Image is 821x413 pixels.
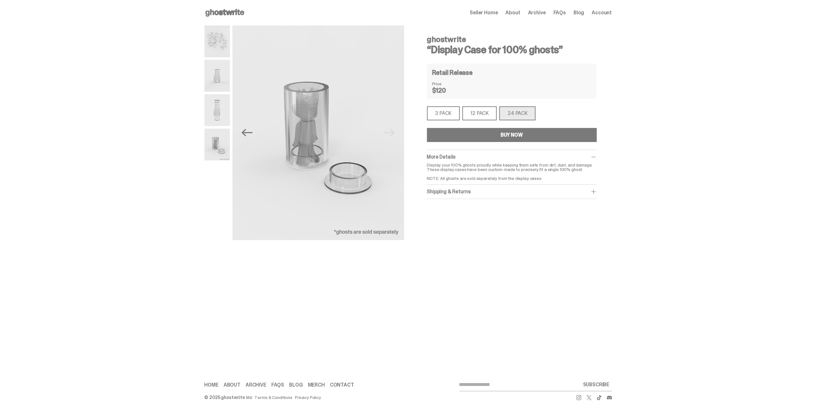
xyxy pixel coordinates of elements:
h4: Retail Release [432,69,473,76]
button: BUY NOW [427,128,597,142]
span: More Details [427,153,456,160]
a: Blog [289,382,303,388]
img: display%20case%20example.png [232,25,404,240]
a: Blog [574,10,584,15]
a: About [224,382,240,388]
img: display%20case%201.png [204,60,230,92]
div: Shipping & Returns [427,189,597,195]
a: FAQs [553,10,566,15]
a: Account [592,10,612,15]
div: BUY NOW [501,132,523,138]
p: Display your 100% ghosts proudly while keeping them safe from dirt, dust, and damage. These displ... [427,163,597,181]
a: Home [204,382,218,388]
dt: Price [432,82,464,86]
div: 24 PACK [499,106,536,120]
div: © 2025 ghostwrite inc [204,395,252,400]
a: Seller Home [470,10,498,15]
h3: “Display Case for 100% ghosts” [427,45,597,55]
a: Privacy Policy [295,395,321,400]
a: Terms & Conditions [255,395,292,400]
a: Contact [330,382,354,388]
button: SUBSCRIBE [581,378,612,391]
a: About [506,10,520,15]
img: display%20case%20open.png [204,94,230,126]
dd: $120 [432,87,464,94]
a: FAQs [271,382,284,388]
div: 12 PACK [462,106,497,120]
a: Archive [246,382,266,388]
img: display%20case%20example.png [204,129,230,160]
a: Merch [308,382,325,388]
h4: ghostwrite [427,36,597,43]
button: Previous [240,126,254,140]
a: Archive [528,10,546,15]
img: display%20cases%2024.png [204,25,230,57]
div: 3 PACK [427,106,460,120]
